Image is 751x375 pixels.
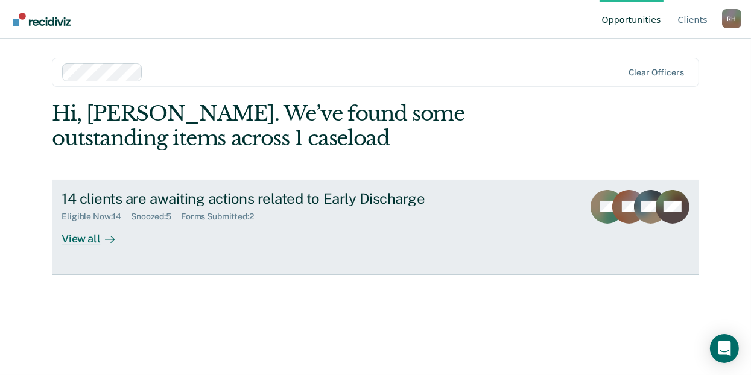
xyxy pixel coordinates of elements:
div: Forms Submitted : 2 [181,212,264,222]
div: R H [722,9,741,28]
div: View all [62,222,129,245]
div: Clear officers [629,68,684,78]
div: 14 clients are awaiting actions related to Early Discharge [62,190,485,207]
button: Profile dropdown button [722,9,741,28]
div: Eligible Now : 14 [62,212,131,222]
div: Hi, [PERSON_NAME]. We’ve found some outstanding items across 1 caseload [52,101,569,151]
div: Open Intercom Messenger [710,334,739,363]
img: Recidiviz [13,13,71,26]
div: Snoozed : 5 [131,212,181,222]
a: 14 clients are awaiting actions related to Early DischargeEligible Now:14Snoozed:5Forms Submitted... [52,180,699,275]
